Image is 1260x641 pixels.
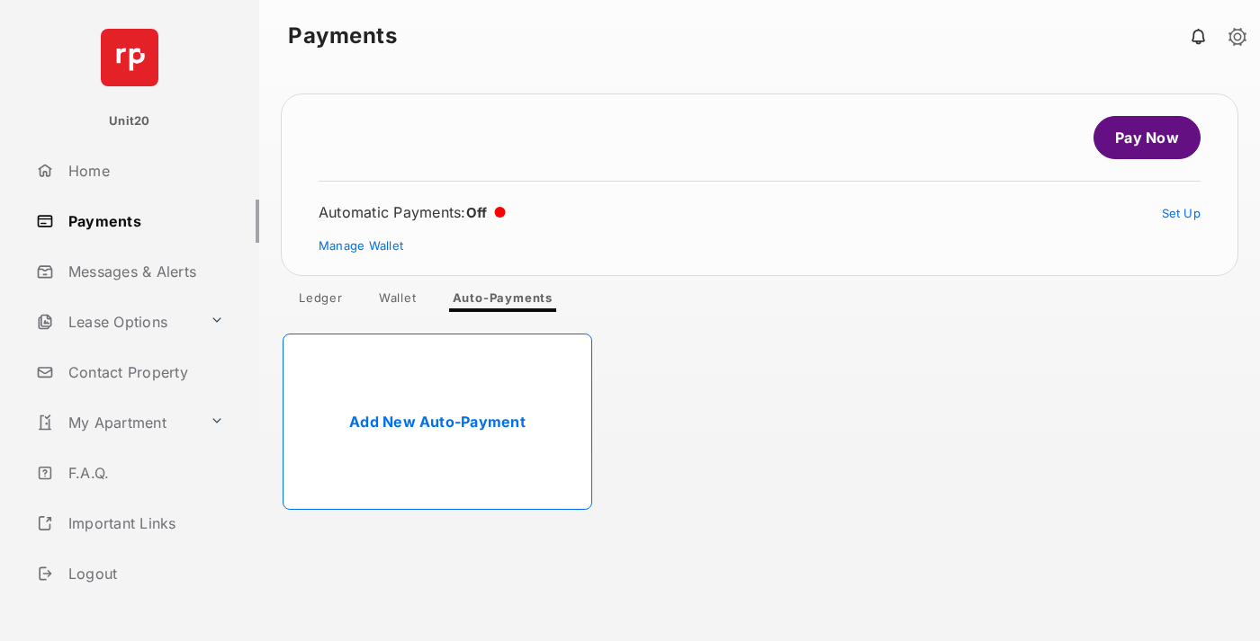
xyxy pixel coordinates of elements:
[319,238,403,253] a: Manage Wallet
[466,204,488,221] span: Off
[29,351,259,394] a: Contact Property
[1162,206,1201,220] a: Set Up
[29,451,259,494] a: F.A.Q.
[29,300,202,343] a: Lease Options
[29,552,259,595] a: Logout
[283,334,592,510] a: Add New Auto-Payment
[29,250,259,293] a: Messages & Alerts
[284,290,357,312] a: Ledger
[29,149,259,192] a: Home
[288,25,397,47] strong: Payments
[101,29,158,86] img: svg+xml;base64,PHN2ZyB4bWxucz0iaHR0cDovL3d3dy53My5vcmcvMjAwMC9zdmciIHdpZHRoPSI2NCIgaGVpZ2h0PSI2NC...
[29,502,231,545] a: Important Links
[109,112,150,130] p: Unit20
[438,290,567,312] a: Auto-Payments
[29,200,259,243] a: Payments
[364,290,431,312] a: Wallet
[319,203,506,221] div: Automatic Payments :
[29,401,202,444] a: My Apartment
